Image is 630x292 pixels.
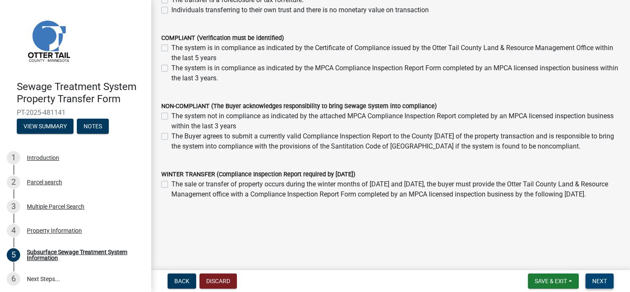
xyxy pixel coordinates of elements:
[27,179,62,185] div: Parcel search
[585,273,614,289] button: Next
[171,43,620,63] label: The system is in compliance as indicated by the Certificate of Compliance issued by the Otter Tai...
[77,123,109,130] wm-modal-confirm: Notes
[171,131,620,151] label: The Buyer agrees to submit a currently valid Compliance Inspection Report to the County [DATE] of...
[161,172,355,178] label: WINTER TRANSFER (Compliance Inspection Report required by [DATE])
[7,248,20,262] div: 5
[7,175,20,189] div: 2
[535,278,567,284] span: Save & Exit
[171,5,429,15] label: Individuals transferring to their own trust and there is no monetary value on transaction
[7,151,20,165] div: 1
[168,273,196,289] button: Back
[17,9,80,72] img: Otter Tail County, Minnesota
[7,224,20,237] div: 4
[592,278,607,284] span: Next
[528,273,579,289] button: Save & Exit
[27,249,138,261] div: Subsurface Sewage Treatment System Information
[17,81,144,105] h4: Sewage Treatment System Property Transfer Form
[199,273,237,289] button: Discard
[161,104,437,109] label: NON-COMPLIANT (The Buyer acknowledges responsibility to bring Sewage System into compliance)
[17,123,73,130] wm-modal-confirm: Summary
[7,272,20,286] div: 6
[27,228,82,234] div: Property Information
[171,111,620,131] label: The system not in compliance as indicated by the attached MPCA Compliance Inspection Report compl...
[171,63,620,83] label: The system is in compliance as indicated by the MPCA Compliance Inspection Report Form completed ...
[7,200,20,213] div: 3
[17,119,73,134] button: View Summary
[77,119,109,134] button: Notes
[161,35,284,41] label: COMPLIANT (Verification must be identified)
[174,278,189,284] span: Back
[17,109,134,117] span: PT-2025-481141
[27,155,59,161] div: Introduction
[27,204,84,210] div: Multiple Parcel Search
[171,179,620,199] label: The sale or transfer of property occurs during the winter months of [DATE] and [DATE], the buyer ...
